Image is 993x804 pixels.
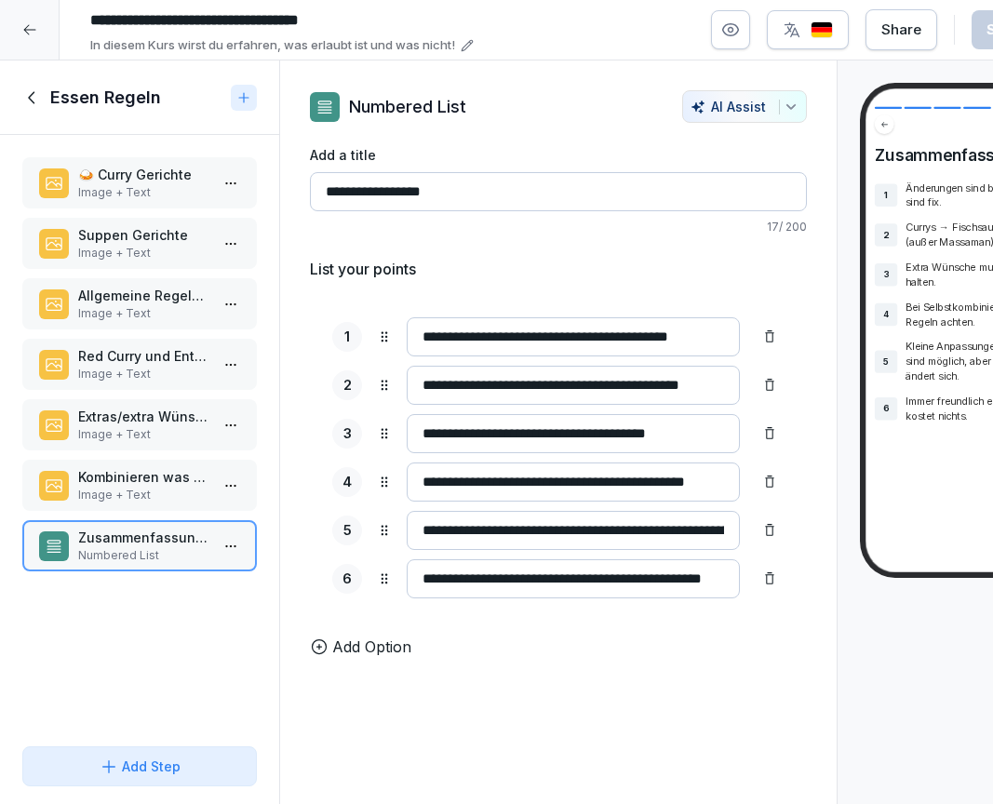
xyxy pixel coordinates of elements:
[883,402,889,415] p: 6
[22,339,257,390] div: Red Curry und Ente Thai Curry🍛Image + Text
[50,87,161,109] h1: Essen Regeln
[78,286,208,305] p: Allgemeine Regeln bei Bestellungen 🍜
[22,399,257,450] div: Extras/extra WünschenImage + Text
[344,327,350,348] p: 1
[883,355,889,368] p: 5
[881,20,921,40] div: Share
[78,184,208,201] p: Image + Text
[883,268,889,281] p: 3
[78,225,208,245] p: Suppen Gerichte
[78,467,208,487] p: Kombinieren was Eigenes...
[78,426,208,443] p: Image + Text
[332,636,411,658] p: Add Option
[811,21,833,39] img: de.svg
[78,547,208,564] p: Numbered List
[22,157,257,208] div: 🍛 Curry GerichteImage + Text
[342,472,352,493] p: 4
[22,278,257,329] div: Allgemeine Regeln bei Bestellungen 🍜Image + Text
[78,245,208,261] p: Image + Text
[22,746,257,786] button: Add Step
[343,375,352,396] p: 2
[78,528,208,547] p: Zusammenfassung ✅
[78,305,208,322] p: Image + Text
[883,229,888,242] p: 2
[343,423,352,445] p: 3
[883,308,889,321] p: 4
[78,366,208,382] p: Image + Text
[310,258,416,280] h5: List your points
[78,346,208,366] p: Red Curry und Ente Thai Curry🍛
[78,487,208,503] p: Image + Text
[22,218,257,269] div: Suppen GerichteImage + Text
[884,189,888,202] p: 1
[691,99,798,114] div: AI Assist
[310,145,807,165] label: Add a title
[22,460,257,511] div: Kombinieren was Eigenes...Image + Text
[342,569,352,590] p: 6
[78,407,208,426] p: Extras/extra Wünschen
[343,520,352,542] p: 5
[100,757,181,776] div: Add Step
[349,94,466,119] p: Numbered List
[866,9,937,50] button: Share
[22,520,257,571] div: Zusammenfassung ✅Numbered List
[682,90,807,123] button: AI Assist
[78,165,208,184] p: 🍛 Curry Gerichte
[310,219,807,235] p: 17 / 200
[90,36,455,55] p: In diesem Kurs wirst du erfahren, was erlaubt ist und was nicht!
